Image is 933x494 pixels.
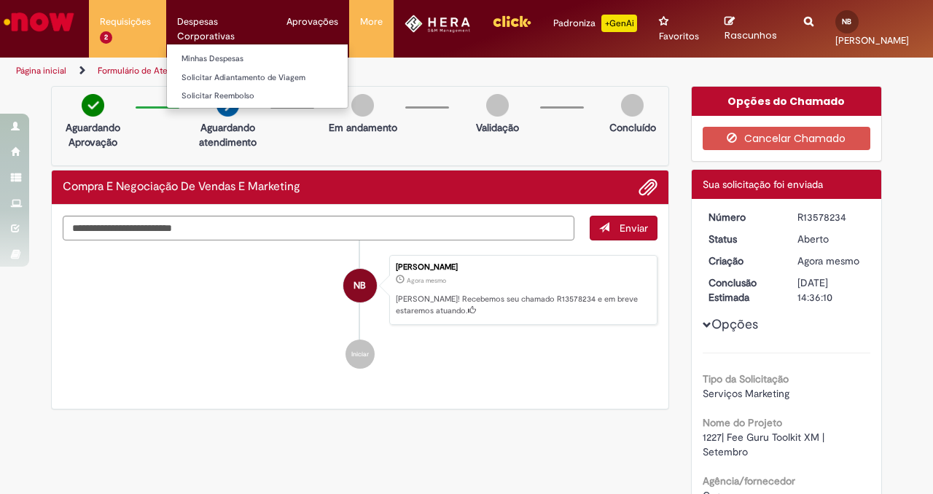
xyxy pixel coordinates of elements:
[396,263,649,272] div: [PERSON_NAME]
[797,275,865,305] div: [DATE] 14:36:10
[609,120,656,135] p: Concluído
[63,255,657,325] li: Natalia Bueno
[192,120,263,149] p: Aguardando atendimento
[698,232,787,246] dt: Status
[354,268,366,303] span: NB
[698,210,787,224] dt: Número
[11,58,611,85] ul: Trilhas de página
[407,276,446,285] span: Agora mesmo
[639,178,657,197] button: Adicionar anexos
[63,181,300,194] h2: Compra E Negociação De Vendas E Marketing Histórico de tíquete
[601,15,637,32] p: +GenAi
[703,387,789,400] span: Serviços Marketing
[692,87,882,116] div: Opções do Chamado
[553,15,637,32] div: Padroniza
[590,216,657,240] button: Enviar
[396,294,649,316] p: [PERSON_NAME]! Recebemos seu chamado R13578234 e em breve estaremos atuando.
[703,127,871,150] button: Cancelar Chamado
[659,29,699,44] span: Favoritos
[343,269,377,302] div: Natalia Bueno
[703,178,823,191] span: Sua solicitação foi enviada
[329,120,397,135] p: Em andamento
[492,10,531,32] img: click_logo_yellow_360x200.png
[703,474,795,487] b: Agência/fornecedor
[360,15,383,29] span: More
[797,254,865,268] div: 29/09/2025 16:36:04
[177,15,264,44] span: Despesas Corporativas
[100,31,112,44] span: 2
[703,431,827,458] span: 1227| Fee Guru Toolkit XM | Setembro
[797,232,865,246] div: Aberto
[167,51,347,67] a: Minhas Despesas
[621,94,644,117] img: img-circle-grey.png
[166,44,348,109] ul: Despesas Corporativas
[63,240,657,383] ul: Histórico de tíquete
[797,210,865,224] div: R13578234
[486,94,509,117] img: img-circle-grey.png
[698,254,787,268] dt: Criação
[98,65,206,77] a: Formulário de Atendimento
[725,15,782,42] a: Rascunhos
[82,94,104,117] img: check-circle-green.png
[1,7,77,36] img: ServiceNow
[797,254,859,267] span: Agora mesmo
[842,17,851,26] span: NB
[286,15,338,29] span: Aprovações
[476,120,519,135] p: Validação
[405,15,471,33] img: HeraLogo.png
[63,216,574,240] textarea: Digite sua mensagem aqui...
[835,34,909,47] span: [PERSON_NAME]
[58,120,128,149] p: Aguardando Aprovação
[351,94,374,117] img: img-circle-grey.png
[167,88,347,104] a: Solicitar Reembolso
[703,416,782,429] b: Nome do Projeto
[703,372,789,385] b: Tipo da Solicitação
[698,275,787,305] dt: Conclusão Estimada
[725,28,777,42] span: Rascunhos
[620,221,648,235] span: Enviar
[167,70,347,86] a: Solicitar Adiantamento de Viagem
[100,15,151,29] span: Requisições
[16,65,66,77] a: Página inicial
[407,276,446,285] time: 29/09/2025 16:36:04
